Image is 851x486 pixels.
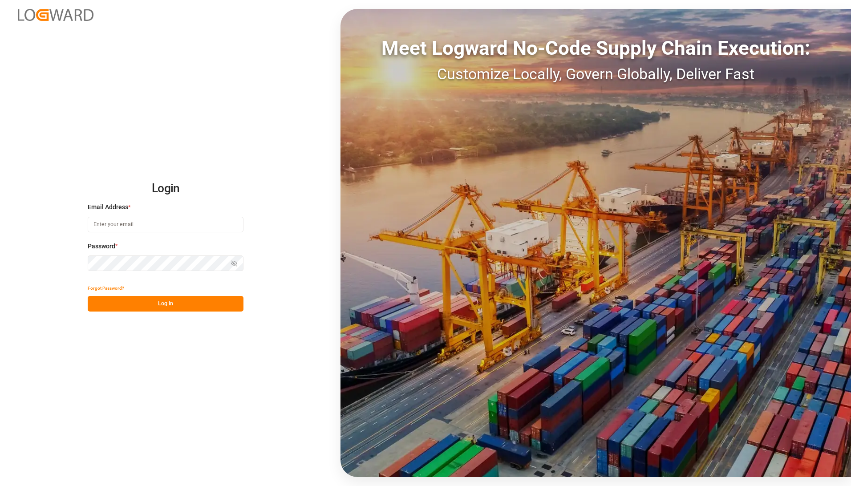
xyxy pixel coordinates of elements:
[340,63,851,85] div: Customize Locally, Govern Globally, Deliver Fast
[88,174,243,203] h2: Login
[88,242,115,251] span: Password
[18,9,93,21] img: Logward_new_orange.png
[88,202,128,212] span: Email Address
[340,33,851,63] div: Meet Logward No-Code Supply Chain Execution:
[88,280,124,296] button: Forgot Password?
[88,296,243,312] button: Log In
[88,217,243,232] input: Enter your email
